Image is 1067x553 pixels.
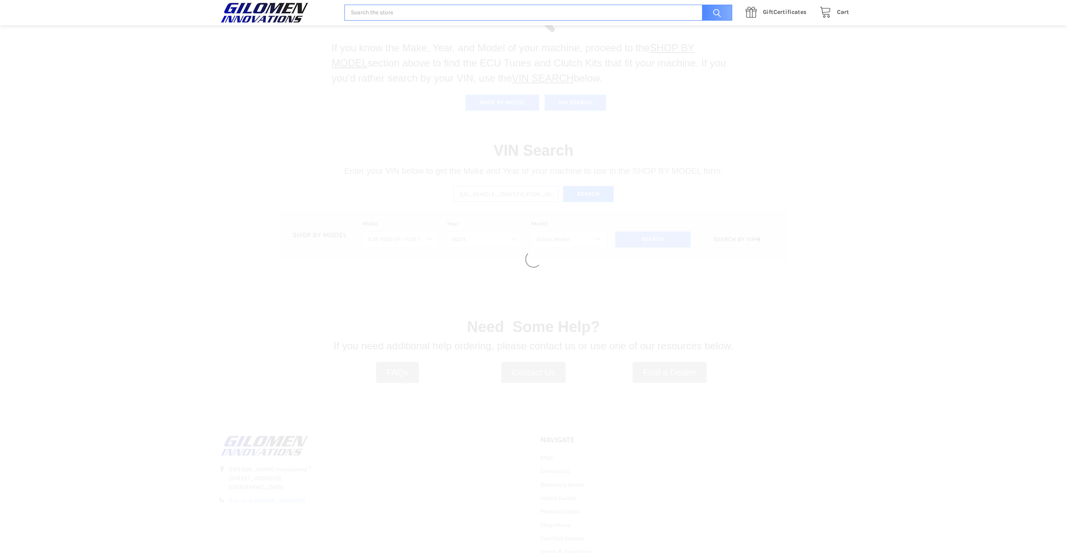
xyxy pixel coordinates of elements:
a: Cart [815,7,849,18]
a: GILOMEN INNOVATIONS [218,2,336,23]
input: Search [698,5,732,21]
span: Gift [763,8,773,16]
span: Cart [837,8,849,16]
input: Search the store [344,5,732,21]
img: GILOMEN INNOVATIONS [218,2,311,23]
a: GiftCertificates [741,7,815,18]
span: Certificates [763,8,806,16]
